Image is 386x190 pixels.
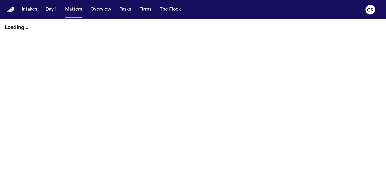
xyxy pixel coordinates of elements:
button: Overview [88,4,114,15]
a: Home [7,7,14,13]
img: Finch Logo [7,7,14,13]
button: Firms [137,4,154,15]
button: Matters [63,4,84,15]
button: The Flock [157,4,183,15]
button: Tasks [117,4,133,15]
text: CR [367,8,374,12]
button: Day 1 [43,4,59,15]
p: Loading... [5,24,381,31]
button: Intakes [19,4,40,15]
